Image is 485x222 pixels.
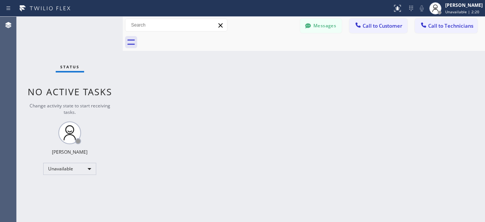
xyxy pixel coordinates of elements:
[43,163,96,175] div: Unavailable
[125,19,227,31] input: Search
[363,22,402,29] span: Call to Customer
[28,85,112,98] span: No active tasks
[416,3,427,14] button: Mute
[52,149,88,155] div: [PERSON_NAME]
[349,19,407,33] button: Call to Customer
[60,64,80,69] span: Status
[300,19,342,33] button: Messages
[445,9,479,14] span: Unavailable | 2:20
[415,19,477,33] button: Call to Technicians
[445,2,483,8] div: [PERSON_NAME]
[428,22,473,29] span: Call to Technicians
[30,102,110,115] span: Change activity state to start receiving tasks.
